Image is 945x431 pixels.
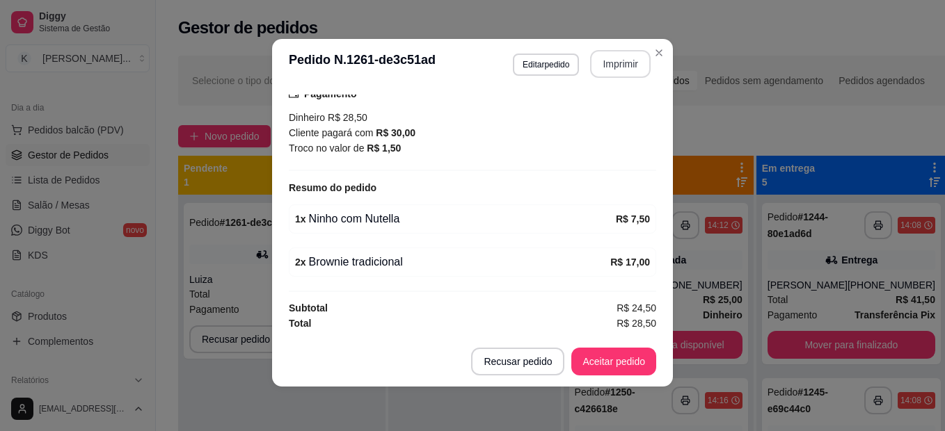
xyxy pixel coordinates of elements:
[289,143,367,154] span: Troco no valor de
[295,211,616,227] div: Ninho com Nutella
[289,127,376,138] span: Cliente pagará com
[610,257,650,268] strong: R$ 17,00
[513,54,579,76] button: Editarpedido
[295,257,306,268] strong: 2 x
[617,316,656,331] span: R$ 28,50
[289,318,311,329] strong: Total
[571,348,656,375] button: Aceitar pedido
[367,143,401,154] strong: R$ 1,50
[289,50,436,78] h3: Pedido N. 1261-de3c51ad
[616,213,650,225] strong: R$ 7,50
[590,50,651,78] button: Imprimir
[325,112,367,123] span: R$ 28,50
[648,42,670,64] button: Close
[289,302,328,314] strong: Subtotal
[295,213,306,225] strong: 1 x
[295,254,610,270] div: Brownie tradicional
[617,300,656,316] span: R$ 24,50
[471,348,564,375] button: Recusar pedido
[289,112,325,123] span: Dinheiro
[376,127,415,138] strong: R$ 30,00
[289,182,376,193] strong: Resumo do pedido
